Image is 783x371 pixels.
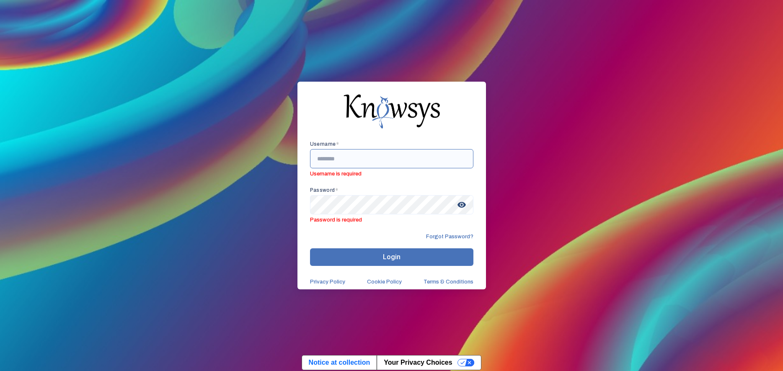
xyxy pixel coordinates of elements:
span: Password is required [310,214,473,223]
button: Your Privacy Choices [377,356,481,370]
a: Privacy Policy [310,278,345,285]
a: Cookie Policy [367,278,402,285]
span: Login [383,253,401,261]
span: visibility [454,197,469,212]
a: Notice at collection [302,356,377,370]
span: Forgot Password? [426,233,473,240]
button: Login [310,248,473,266]
img: knowsys-logo.png [344,94,440,129]
a: Terms & Conditions [424,278,473,285]
app-required-indication: Password [310,187,339,193]
app-required-indication: Username [310,141,339,147]
span: Username is required [310,168,473,177]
